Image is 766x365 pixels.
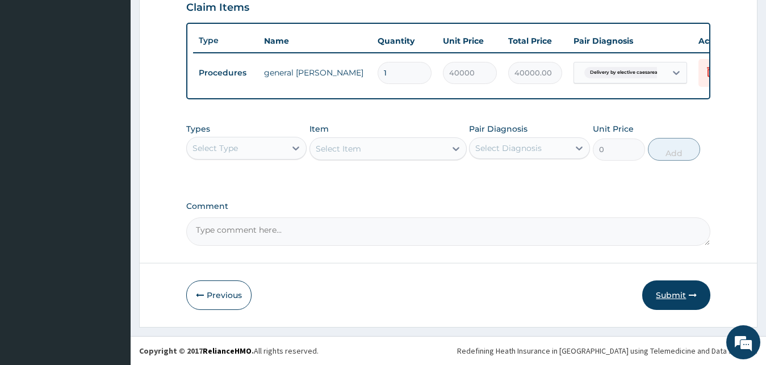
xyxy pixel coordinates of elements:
div: Select Type [192,142,238,154]
label: Unit Price [593,123,634,135]
div: Redefining Heath Insurance in [GEOGRAPHIC_DATA] using Telemedicine and Data Science! [457,345,757,356]
div: Minimize live chat window [186,6,214,33]
button: Previous [186,280,252,310]
div: Select Diagnosis [475,142,542,154]
footer: All rights reserved. [131,336,766,365]
label: Types [186,124,210,134]
label: Pair Diagnosis [469,123,528,135]
span: Delivery by elective caesarean... [584,67,669,78]
th: Total Price [503,30,568,52]
h3: Claim Items [186,2,249,14]
td: general [PERSON_NAME] [258,61,372,84]
a: RelianceHMO [203,346,252,356]
img: d_794563401_company_1708531726252_794563401 [21,57,46,85]
th: Unit Price [437,30,503,52]
th: Type [193,30,258,51]
th: Quantity [372,30,437,52]
th: Pair Diagnosis [568,30,693,52]
label: Item [309,123,329,135]
td: Procedures [193,62,258,83]
textarea: Type your message and hit 'Enter' [6,244,216,284]
span: We're online! [66,110,157,225]
strong: Copyright © 2017 . [139,346,254,356]
div: Chat with us now [59,64,191,78]
label: Comment [186,202,711,211]
button: Add [648,138,700,161]
button: Submit [642,280,710,310]
th: Name [258,30,372,52]
th: Actions [693,30,750,52]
